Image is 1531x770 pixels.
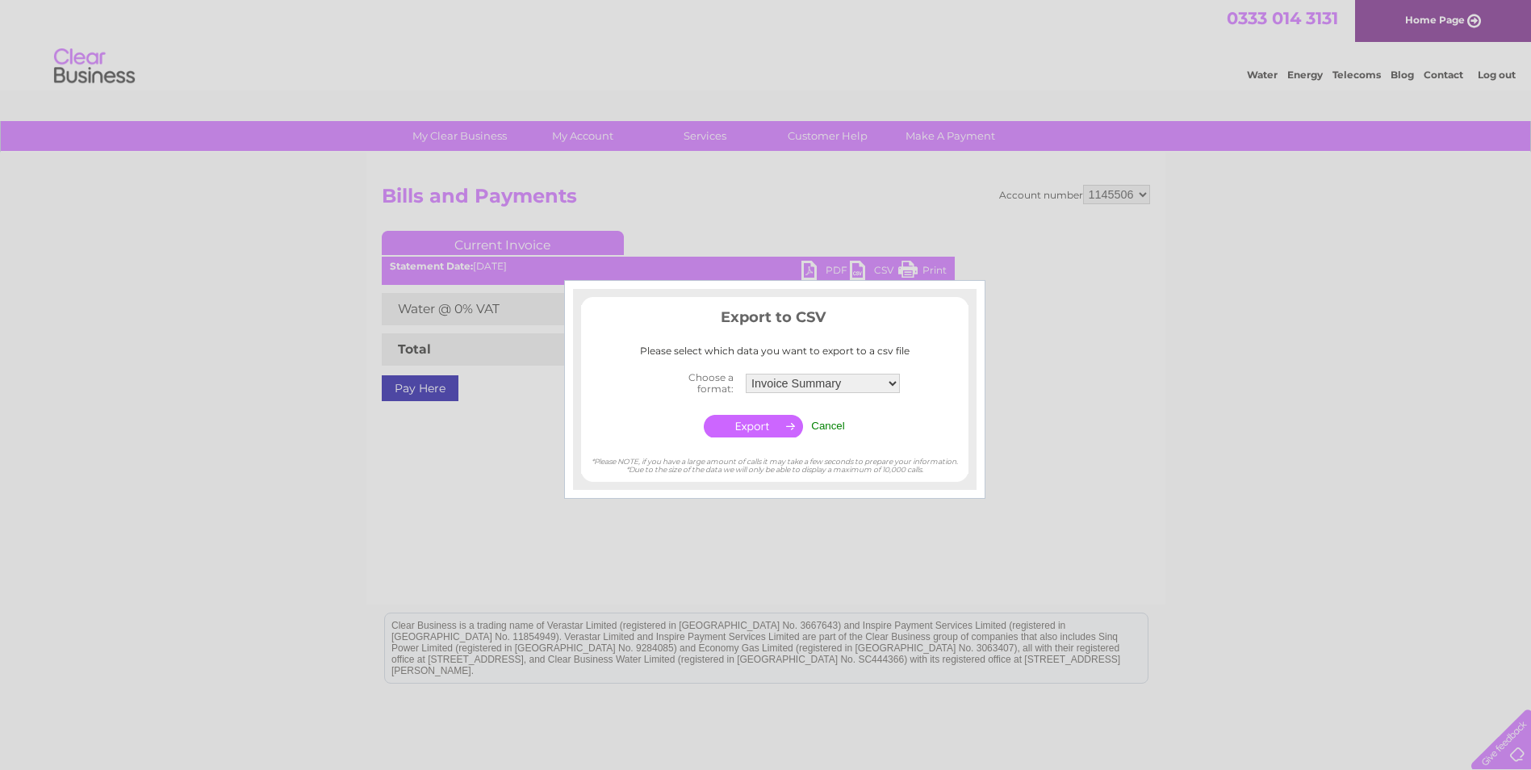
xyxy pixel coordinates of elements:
div: Clear Business is a trading name of Verastar Limited (registered in [GEOGRAPHIC_DATA] No. 3667643... [385,9,1148,78]
a: Energy [1287,69,1323,81]
a: Water [1247,69,1278,81]
a: Log out [1478,69,1516,81]
div: *Please NOTE, if you have a large amount of calls it may take a few seconds to prepare your infor... [581,441,968,475]
input: Cancel [811,420,845,432]
a: 0333 014 3131 [1227,8,1338,28]
a: Blog [1391,69,1414,81]
a: Contact [1424,69,1463,81]
div: Please select which data you want to export to a csv file [581,345,968,357]
h3: Export to CSV [581,306,968,334]
img: logo.png [53,42,136,91]
th: Choose a format: [645,367,742,400]
a: Telecoms [1332,69,1381,81]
